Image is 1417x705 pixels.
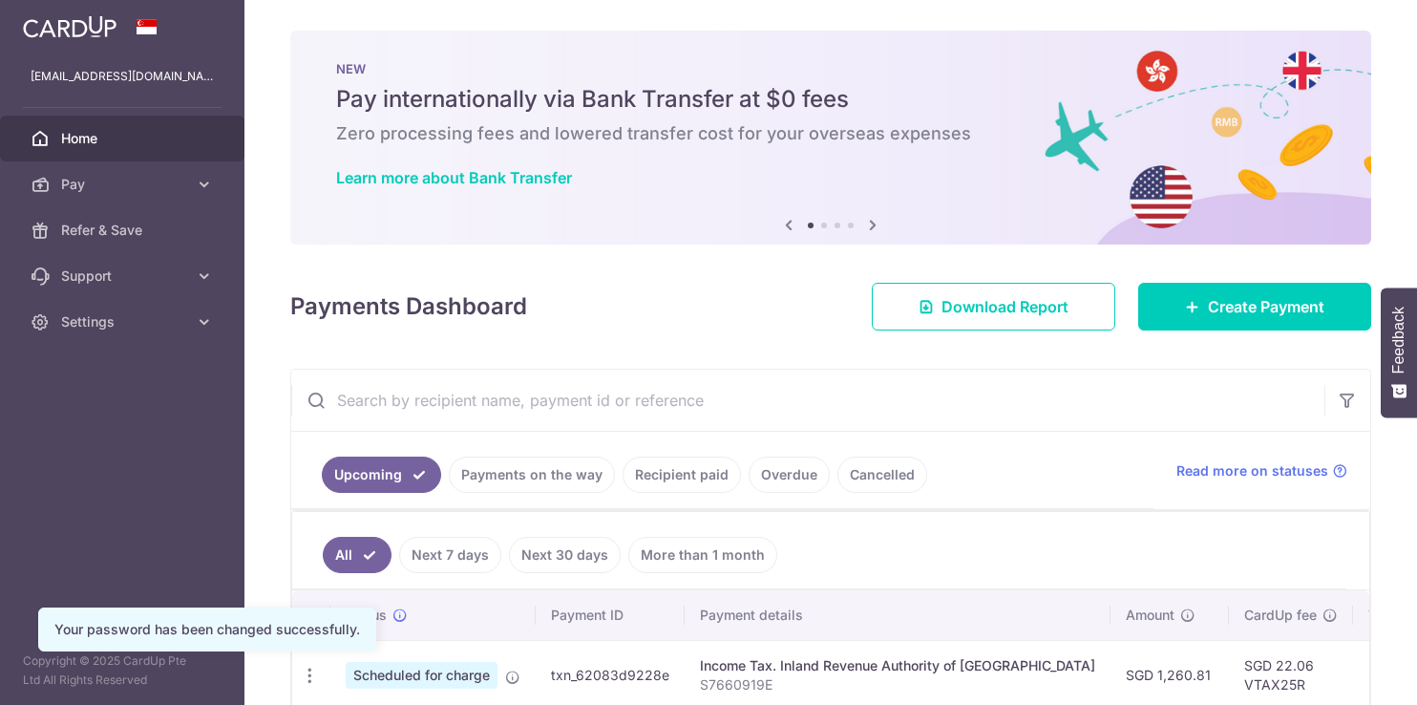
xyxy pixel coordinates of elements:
div: Income Tax. Inland Revenue Authority of [GEOGRAPHIC_DATA] [700,656,1095,675]
a: Payments on the way [449,457,615,493]
a: Recipient paid [623,457,741,493]
p: S7660919E [700,675,1095,694]
th: Payment ID [536,590,685,640]
a: Overdue [749,457,830,493]
a: Create Payment [1138,283,1371,331]
h5: Pay internationally via Bank Transfer at $0 fees [336,84,1325,115]
a: Read more on statuses [1176,461,1347,481]
span: Read more on statuses [1176,461,1328,481]
a: Cancelled [837,457,927,493]
a: Upcoming [322,457,441,493]
h6: Zero processing fees and lowered transfer cost for your overseas expenses [336,122,1325,145]
span: Refer & Save [61,221,187,240]
span: CardUp fee [1244,606,1317,625]
a: All [323,537,391,573]
p: NEW [336,61,1325,76]
span: Home [61,129,187,148]
img: Bank transfer banner [290,31,1371,245]
span: Amount [1126,606,1174,625]
a: Next 7 days [399,537,501,573]
a: Next 30 days [509,537,621,573]
p: [EMAIL_ADDRESS][DOMAIN_NAME] [31,67,214,86]
h4: Payments Dashboard [290,289,527,324]
span: Scheduled for charge [346,662,497,689]
a: Download Report [872,283,1115,331]
a: Learn more about Bank Transfer [336,168,572,187]
span: Settings [61,312,187,331]
span: Create Payment [1208,295,1324,318]
img: CardUp [23,15,116,38]
span: Feedback [1390,307,1407,374]
span: Download Report [941,295,1068,318]
button: Feedback - Show survey [1381,288,1417,417]
span: Status [346,606,387,625]
input: Search by recipient name, payment id or reference [291,370,1324,431]
span: Support [61,267,187,286]
th: Payment details [685,590,1110,640]
a: More than 1 month [628,537,777,573]
span: Pay [61,175,187,194]
div: Your password has been changed successfully. [54,620,360,639]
